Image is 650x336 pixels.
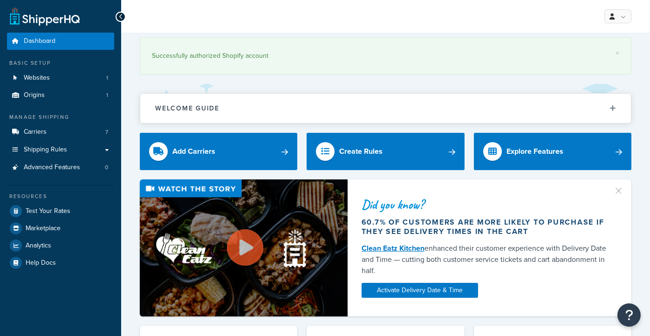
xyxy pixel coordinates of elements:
[506,145,563,158] div: Explore Features
[140,94,631,123] button: Welcome Guide
[307,133,464,170] a: Create Rules
[339,145,383,158] div: Create Rules
[7,159,114,176] li: Advanced Features
[140,133,297,170] a: Add Carriers
[362,243,617,276] div: enhanced their customer experience with Delivery Date and Time — cutting both customer service ti...
[140,179,348,316] img: Video thumbnail
[7,159,114,176] a: Advanced Features0
[362,283,478,298] a: Activate Delivery Date & Time
[7,87,114,104] li: Origins
[7,192,114,200] div: Resources
[26,242,51,250] span: Analytics
[26,225,61,233] span: Marketplace
[7,33,114,50] a: Dashboard
[172,145,215,158] div: Add Carriers
[26,207,70,215] span: Test Your Rates
[24,37,55,45] span: Dashboard
[362,243,424,254] a: Clean Eatz Kitchen
[105,128,108,136] span: 7
[105,164,108,171] span: 0
[106,91,108,99] span: 1
[7,237,114,254] a: Analytics
[362,218,617,236] div: 60.7% of customers are more likely to purchase if they see delivery times in the cart
[106,74,108,82] span: 1
[362,198,617,211] div: Did you know?
[7,141,114,158] a: Shipping Rules
[7,69,114,87] li: Websites
[7,254,114,271] a: Help Docs
[7,203,114,219] a: Test Your Rates
[24,74,50,82] span: Websites
[152,49,619,62] div: Successfully authorized Shopify account
[616,49,619,57] a: ×
[7,123,114,141] li: Carriers
[7,59,114,67] div: Basic Setup
[7,113,114,121] div: Manage Shipping
[7,123,114,141] a: Carriers7
[24,146,67,154] span: Shipping Rules
[26,259,56,267] span: Help Docs
[7,87,114,104] a: Origins1
[474,133,631,170] a: Explore Features
[7,220,114,237] a: Marketplace
[24,164,80,171] span: Advanced Features
[155,105,219,112] h2: Welcome Guide
[24,128,47,136] span: Carriers
[7,69,114,87] a: Websites1
[24,91,45,99] span: Origins
[617,303,641,327] button: Open Resource Center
